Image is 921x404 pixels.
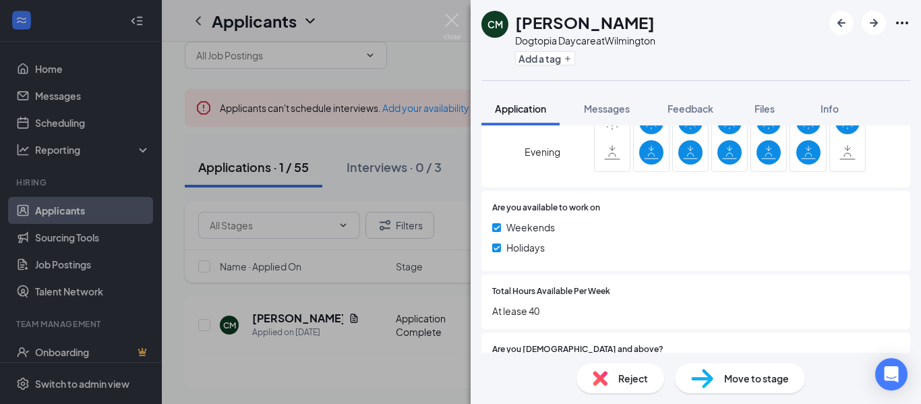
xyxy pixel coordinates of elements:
[875,358,908,391] div: Open Intercom Messenger
[515,11,655,34] h1: [PERSON_NAME]
[618,371,648,386] span: Reject
[564,55,572,63] svg: Plus
[525,140,560,164] span: Evening
[829,11,854,35] button: ArrowLeftNew
[515,34,655,47] div: Dogtopia Daycare at Wilmington
[821,103,839,115] span: Info
[515,51,575,65] button: PlusAdd a tag
[492,202,600,214] span: Are you available to work on
[584,103,630,115] span: Messages
[506,220,555,235] span: Weekends
[492,304,899,318] span: At lease 40
[492,343,663,356] span: Are you [DEMOGRAPHIC_DATA] and above?
[487,18,503,31] div: CM
[667,103,713,115] span: Feedback
[862,11,886,35] button: ArrowRight
[754,103,775,115] span: Files
[833,15,850,31] svg: ArrowLeftNew
[894,15,910,31] svg: Ellipses
[866,15,882,31] svg: ArrowRight
[506,240,545,255] span: Holidays
[495,103,546,115] span: Application
[724,371,789,386] span: Move to stage
[492,285,610,298] span: Total Hours Available Per Week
